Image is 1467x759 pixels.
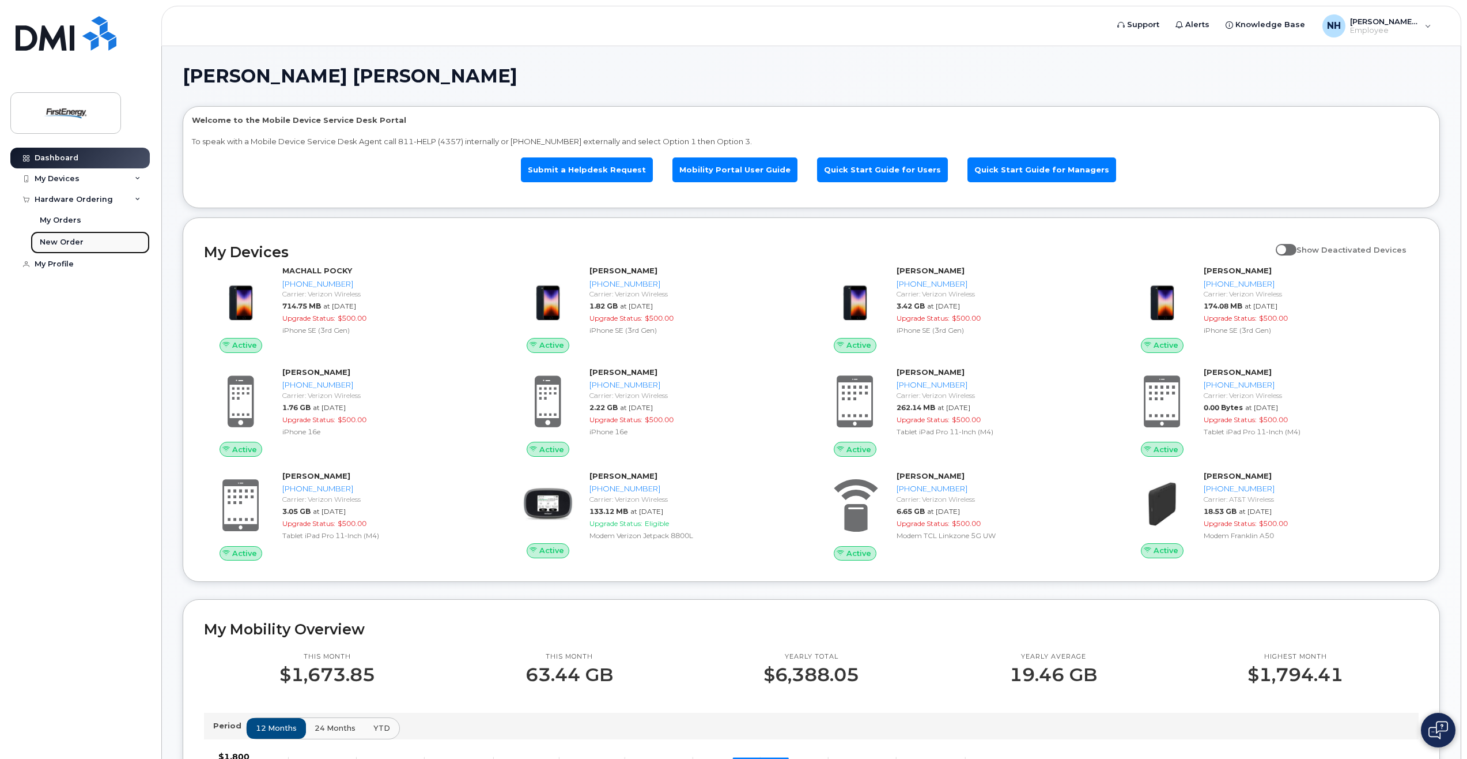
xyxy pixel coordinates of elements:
span: 3.42 GB [897,302,925,310]
div: Carrier: Verizon Wireless [1204,289,1414,299]
strong: [PERSON_NAME] [589,367,657,377]
p: To speak with a Mobile Device Service Desk Agent call 811-HELP (4357) internally or [PHONE_NUMBER... [192,136,1431,147]
div: Carrier: Verizon Wireless [1204,390,1414,400]
img: Open chat [1428,721,1448,739]
span: Active [846,548,871,559]
span: Upgrade Status: [1204,415,1257,424]
span: 18.53 GB [1204,507,1237,516]
div: Carrier: Verizon Wireless [589,289,800,299]
a: Mobility Portal User Guide [672,157,797,182]
span: 3.05 GB [282,507,311,516]
span: Eligible [645,519,669,528]
span: Upgrade Status: [282,415,335,424]
span: $500.00 [338,519,366,528]
span: $500.00 [338,415,366,424]
span: Active [232,340,257,351]
p: 63.44 GB [525,664,613,685]
div: [PHONE_NUMBER] [589,483,800,494]
p: 19.46 GB [1009,664,1097,685]
p: This month [279,652,375,662]
p: Highest month [1247,652,1343,662]
span: 0.00 Bytes [1204,403,1243,412]
span: $500.00 [952,415,981,424]
img: image20231002-3703462-1angbar.jpeg [520,271,576,326]
span: Active [1154,545,1178,556]
div: Carrier: Verizon Wireless [589,390,800,400]
a: Active[PERSON_NAME][PHONE_NUMBER]Carrier: Verizon Wireless133.12 MBat [DATE]Upgrade Status:Eligib... [511,471,804,558]
span: 174.08 MB [1204,302,1242,310]
p: $6,388.05 [763,664,859,685]
a: Active[PERSON_NAME][PHONE_NUMBER]Carrier: Verizon Wireless6.65 GBat [DATE]Upgrade Status:$500.00M... [818,471,1111,561]
span: Upgrade Status: [589,415,642,424]
p: Period [213,720,246,731]
span: $500.00 [338,314,366,322]
span: Upgrade Status: [1204,519,1257,528]
span: $500.00 [645,314,674,322]
div: Modem Verizon Jetpack 8800L [589,531,800,540]
span: 1.76 GB [282,403,311,412]
span: $500.00 [1259,415,1288,424]
strong: [PERSON_NAME] [1204,367,1272,377]
span: 133.12 MB [589,507,628,516]
input: Show Deactivated Devices [1276,239,1285,248]
div: [PHONE_NUMBER] [282,483,493,494]
div: Carrier: Verizon Wireless [282,390,493,400]
span: 714.75 MB [282,302,321,310]
span: at [DATE] [1245,403,1278,412]
div: [PHONE_NUMBER] [589,379,800,390]
h2: My Mobility Overview [204,621,1419,638]
span: Upgrade Status: [1204,314,1257,322]
span: $500.00 [645,415,674,424]
span: Active [232,548,257,559]
span: Active [846,340,871,351]
div: iPhone 16e [589,427,800,437]
span: $500.00 [1259,519,1288,528]
div: [PHONE_NUMBER] [589,279,800,290]
a: Active[PERSON_NAME][PHONE_NUMBER]Carrier: Verizon Wireless262.14 MBat [DATE]Upgrade Status:$500.0... [818,367,1111,457]
div: Modem Franklin A50 [1204,531,1414,540]
a: Active[PERSON_NAME][PHONE_NUMBER]Carrier: Verizon Wireless3.42 GBat [DATE]Upgrade Status:$500.00i... [818,265,1111,353]
span: $500.00 [1259,314,1288,322]
div: Carrier: Verizon Wireless [897,390,1107,400]
span: Show Deactivated Devices [1296,245,1406,254]
a: Active[PERSON_NAME][PHONE_NUMBER]Carrier: AT&T Wireless18.53 GBat [DATE]Upgrade Status:$500.00Mod... [1125,471,1419,558]
strong: [PERSON_NAME] [897,367,965,377]
span: YTD [373,723,390,734]
a: ActiveMACHALL POCKY[PHONE_NUMBER]Carrier: Verizon Wireless714.75 MBat [DATE]Upgrade Status:$500.0... [204,265,497,353]
span: Active [539,444,564,455]
img: image20231002-3703462-zs44o9.jpeg [520,476,576,532]
p: $1,673.85 [279,664,375,685]
span: Active [539,545,564,556]
p: Welcome to the Mobile Device Service Desk Portal [192,115,1431,126]
a: Active[PERSON_NAME][PHONE_NUMBER]Carrier: Verizon Wireless0.00 Bytesat [DATE]Upgrade Status:$500.... [1125,367,1419,457]
div: Tablet iPad Pro 11-Inch (M4) [282,531,493,540]
a: Active[PERSON_NAME][PHONE_NUMBER]Carrier: Verizon Wireless2.22 GBat [DATE]Upgrade Status:$500.00i... [511,367,804,457]
strong: [PERSON_NAME] [282,367,350,377]
strong: [PERSON_NAME] [1204,266,1272,275]
span: Upgrade Status: [897,415,950,424]
span: 2.22 GB [589,403,618,412]
span: Upgrade Status: [282,519,335,528]
span: at [DATE] [927,302,960,310]
span: at [DATE] [1239,507,1272,516]
a: Active[PERSON_NAME][PHONE_NUMBER]Carrier: Verizon Wireless3.05 GBat [DATE]Upgrade Status:$500.00T... [204,471,497,561]
div: iPhone SE (3rd Gen) [897,325,1107,335]
span: Active [539,340,564,351]
strong: [PERSON_NAME] [897,266,965,275]
div: Carrier: Verizon Wireless [282,494,493,504]
p: This month [525,652,613,662]
span: at [DATE] [313,507,346,516]
img: image20231002-3703462-1angbar.jpeg [827,271,883,326]
strong: MACHALL POCKY [282,266,352,275]
span: at [DATE] [630,507,663,516]
p: Yearly total [763,652,859,662]
div: Carrier: AT&T Wireless [1204,494,1414,504]
div: [PHONE_NUMBER] [897,379,1107,390]
div: [PHONE_NUMBER] [897,483,1107,494]
span: 24 months [315,723,356,734]
a: Submit a Helpdesk Request [521,157,653,182]
div: [PHONE_NUMBER] [282,379,493,390]
div: Carrier: Verizon Wireless [897,289,1107,299]
div: Carrier: Verizon Wireless [282,289,493,299]
strong: [PERSON_NAME] [589,471,657,480]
